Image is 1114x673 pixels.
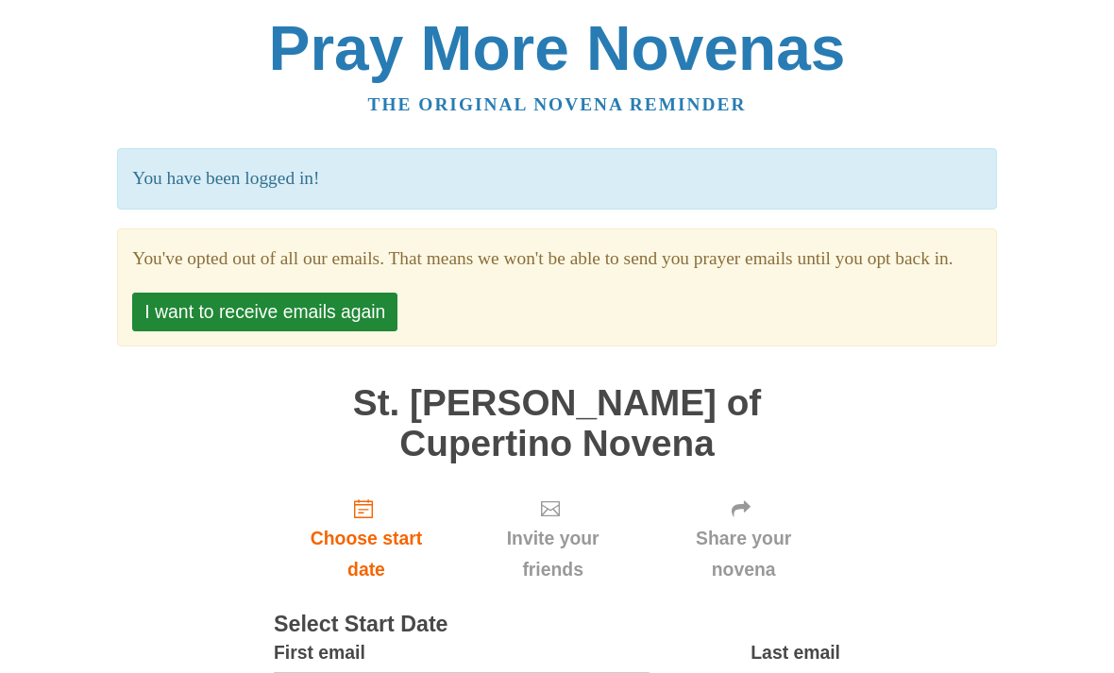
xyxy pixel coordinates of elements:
[274,613,840,637] h3: Select Start Date
[117,148,996,210] p: You have been logged in!
[132,244,981,275] section: You've opted out of all our emails. That means we won't be able to send you prayer emails until y...
[666,523,821,585] span: Share your novena
[459,482,647,595] div: Click "Next" to confirm your start date first.
[368,94,747,114] a: The original novena reminder
[478,523,628,585] span: Invite your friends
[274,482,459,595] a: Choose start date
[751,637,840,668] label: Last email
[647,482,840,595] div: Click "Next" to confirm your start date first.
[132,293,397,331] button: I want to receive emails again
[293,523,440,585] span: Choose start date
[269,13,846,83] a: Pray More Novenas
[274,383,840,463] h1: St. [PERSON_NAME] of Cupertino Novena
[274,637,365,668] label: First email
